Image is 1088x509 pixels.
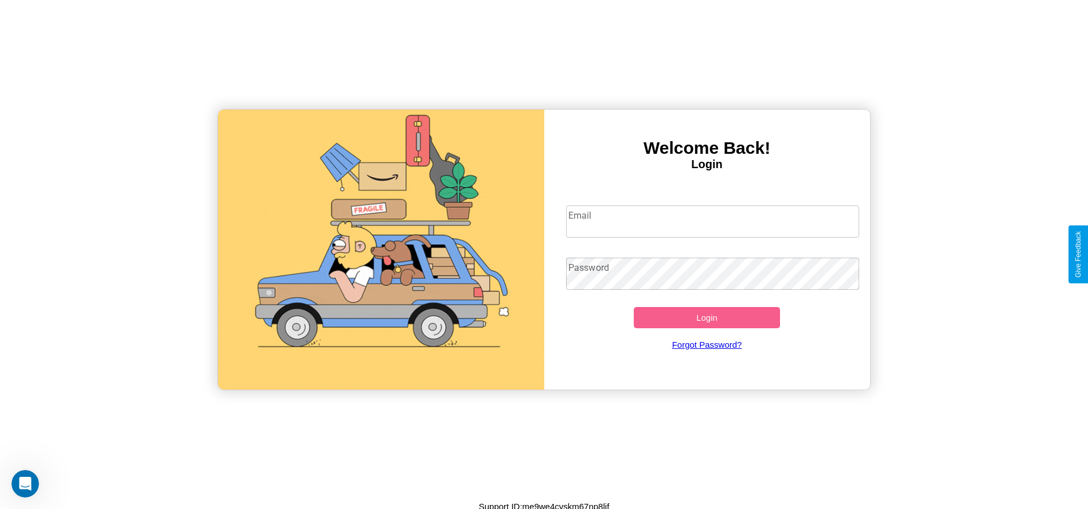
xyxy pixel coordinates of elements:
[11,470,39,498] iframe: Intercom live chat
[634,307,781,328] button: Login
[544,158,870,171] h4: Login
[560,328,853,361] a: Forgot Password?
[544,138,870,158] h3: Welcome Back!
[218,110,544,390] img: gif
[1074,231,1082,278] div: Give Feedback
